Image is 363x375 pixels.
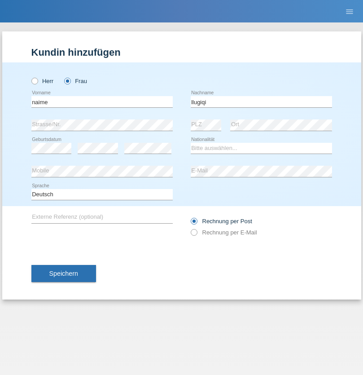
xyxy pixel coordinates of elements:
button: Speichern [31,265,96,282]
input: Herr [31,78,37,84]
input: Frau [64,78,70,84]
input: Rechnung per E-Mail [191,229,197,240]
label: Frau [64,78,87,84]
label: Herr [31,78,54,84]
a: menu [341,9,359,14]
label: Rechnung per E-Mail [191,229,257,236]
i: menu [345,7,354,16]
h1: Kundin hinzufügen [31,47,332,58]
label: Rechnung per Post [191,218,252,225]
span: Speichern [49,270,78,277]
input: Rechnung per Post [191,218,197,229]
